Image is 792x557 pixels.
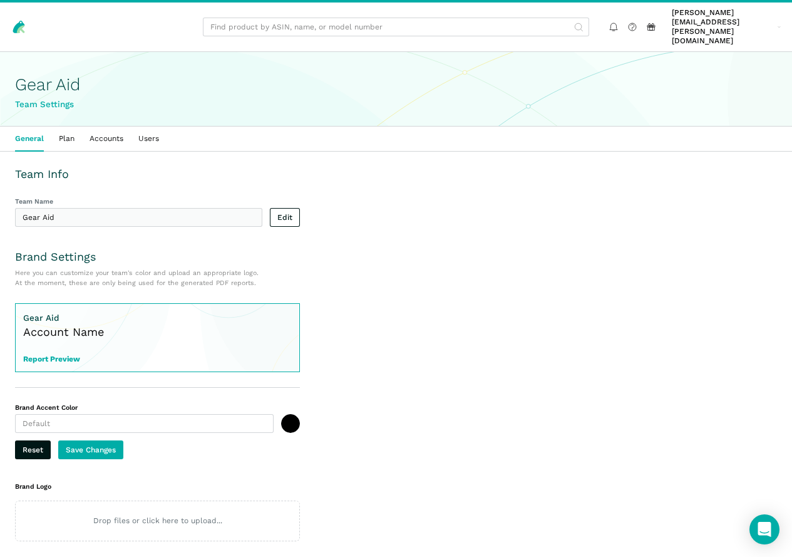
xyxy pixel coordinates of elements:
div: Open Intercom Messenger [749,514,779,544]
h3: Brand Settings [15,249,300,264]
a: [PERSON_NAME][EMAIL_ADDRESS][PERSON_NAME][DOMAIN_NAME] [668,6,784,48]
div: Team Settings [15,98,777,111]
a: General [8,127,51,151]
p: Here you can customize your team's color and upload an appropriate logo. At the moment, these are... [15,268,300,288]
div: Brand Logo [15,482,300,491]
label: Team Name [15,197,262,206]
input: Default [15,414,274,433]
button: Save Changes [58,440,123,459]
div: Report Preview [23,355,104,364]
h3: Team Info [15,167,300,182]
span: [PERSON_NAME][EMAIL_ADDRESS][PERSON_NAME][DOMAIN_NAME] [672,8,774,46]
label: Brand Accent Color [15,403,274,412]
a: Plan [51,127,82,151]
input: Find product by ASIN, name, or model number [203,18,589,36]
a: Accounts [82,127,131,151]
h1: Gear Aid [15,75,777,94]
div: Gear Aid [23,311,104,325]
a: Edit [270,208,300,227]
button: Reset [15,440,51,459]
div: Account Name [23,325,104,340]
a: Users [131,127,167,151]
